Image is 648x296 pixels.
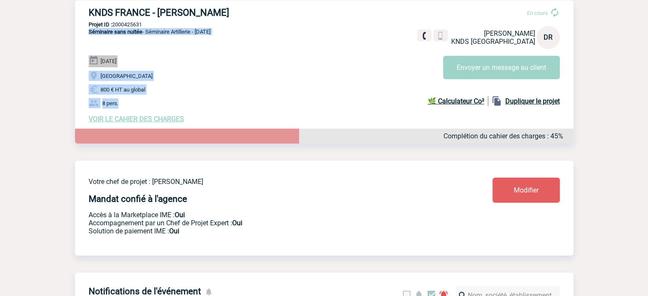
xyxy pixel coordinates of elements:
p: 2000425631 [75,21,573,28]
a: VOIR LE CAHIER DES CHARGES [89,115,184,123]
span: 8 pers. [102,100,118,106]
b: Oui [232,219,242,227]
img: fixe.png [420,32,428,40]
span: KNDS [GEOGRAPHIC_DATA] [451,37,535,46]
span: [GEOGRAPHIC_DATA] [101,73,153,79]
a: 🌿 Calculateur Co² [428,96,488,106]
p: Conformité aux process achat client, Prise en charge de la facturation, Mutualisation de plusieur... [89,227,442,235]
span: - Séminaire Artillerie - [DATE] [89,29,210,35]
b: Projet ID : [89,21,112,28]
img: file_copy-black-24dp.png [492,96,502,106]
button: Envoyer un message au client [443,56,560,79]
span: Séminaire sans nuitée [89,29,142,35]
span: [PERSON_NAME] [484,29,535,37]
b: Oui [169,227,179,235]
img: portable.png [437,32,444,40]
span: Modifier [514,186,539,194]
p: Prestation payante [89,219,442,227]
b: 🌿 Calculateur Co² [428,97,484,105]
p: Accès à la Marketplace IME : [89,211,442,219]
span: En cours [527,10,548,16]
span: 800 € HT au global [101,86,145,93]
p: Votre chef de projet : [PERSON_NAME] [89,178,442,186]
b: Oui [175,211,185,219]
span: DR [544,33,553,41]
h4: Mandat confié à l'agence [89,194,187,204]
span: [DATE] [101,58,116,64]
h3: KNDS FRANCE - [PERSON_NAME] [89,7,344,18]
b: Dupliquer le projet [505,97,560,105]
